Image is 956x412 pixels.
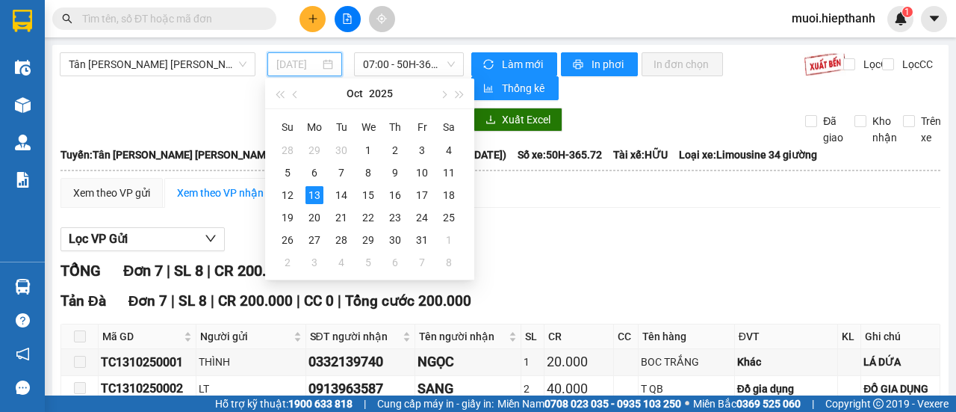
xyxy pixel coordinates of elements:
[641,381,732,397] div: T QB
[328,184,355,206] td: 2025-10-14
[866,113,903,146] span: Kho nhận
[376,13,387,24] span: aim
[69,230,128,248] span: Lọc VP Gửi
[15,172,31,188] img: solution-icon
[274,229,301,251] td: 2025-10-26
[332,141,350,159] div: 30
[218,292,293,310] span: CR 200.000
[435,229,462,251] td: 2025-11-01
[413,231,431,249] div: 31
[301,162,328,184] td: 2025-10-06
[299,6,326,32] button: plus
[737,354,835,370] div: Khác
[328,229,355,251] td: 2025-10-28
[409,184,435,206] td: 2025-10-17
[382,184,409,206] td: 2025-10-16
[639,325,735,349] th: Tên hàng
[873,399,884,409] span: copyright
[382,206,409,229] td: 2025-10-23
[301,139,328,162] td: 2025-09-29
[502,56,545,73] span: Làm mới
[413,253,431,271] div: 7
[474,108,562,132] button: downloadXuất Excel
[279,164,297,182] div: 5
[369,6,395,32] button: aim
[902,7,913,17] sup: 1
[386,186,404,204] div: 16
[561,52,638,76] button: printerIn phơi
[274,184,301,206] td: 2025-10-12
[524,354,541,370] div: 1
[355,162,382,184] td: 2025-10-08
[418,351,519,372] div: NGỌC
[60,149,386,161] b: Tuyến: Tân [PERSON_NAME] [PERSON_NAME] ([GEOGRAPHIC_DATA])
[440,253,458,271] div: 8
[328,162,355,184] td: 2025-10-07
[82,10,258,27] input: Tìm tên, số ĐT hoặc mã đơn
[99,376,196,402] td: TC1310250002
[328,139,355,162] td: 2025-09-30
[921,6,947,32] button: caret-down
[355,139,382,162] td: 2025-10-01
[332,209,350,227] div: 21
[641,354,732,370] div: BOC TRẮNG
[471,76,559,100] button: bar-chartThống kê
[471,52,557,76] button: syncLàm mới
[521,325,544,349] th: SL
[274,139,301,162] td: 2025-09-28
[838,325,861,349] th: KL
[413,141,431,159] div: 3
[301,251,328,274] td: 2025-11-03
[101,379,193,398] div: TC1310250002
[305,253,323,271] div: 3
[279,186,297,204] div: 12
[386,231,404,249] div: 30
[386,164,404,182] div: 9
[16,313,30,328] span: question-circle
[440,209,458,227] div: 25
[502,111,550,128] span: Xuất Excel
[279,141,297,159] div: 28
[544,398,681,410] strong: 0708 023 035 - 0935 103 250
[15,279,31,295] img: warehouse-icon
[435,162,462,184] td: 2025-10-11
[69,53,246,76] span: Tân Châu - Hồ Chí Minh (Giường)
[780,9,887,28] span: muoi.hiepthanh
[896,56,935,73] span: Lọc CC
[301,229,328,251] td: 2025-10-27
[409,251,435,274] td: 2025-11-07
[928,12,941,25] span: caret-down
[16,347,30,361] span: notification
[279,231,297,249] div: 26
[614,325,639,349] th: CC
[207,262,211,280] span: |
[304,292,334,310] span: CC 0
[435,115,462,139] th: Sa
[415,376,522,402] td: SANG
[179,292,207,310] span: SL 8
[13,10,32,32] img: logo-vxr
[359,209,377,227] div: 22
[547,351,611,372] div: 20.000
[305,231,323,249] div: 27
[355,251,382,274] td: 2025-11-05
[60,262,101,280] span: TỔNG
[382,115,409,139] th: Th
[200,328,290,345] span: Người gửi
[199,381,302,397] div: LT
[359,141,377,159] div: 1
[861,325,940,349] th: Ghi chú
[894,12,907,25] img: icon-new-feature
[435,251,462,274] td: 2025-11-08
[419,328,506,345] span: Tên người nhận
[297,292,300,310] span: |
[205,233,217,245] span: down
[301,115,328,139] th: Mo
[679,147,817,163] span: Loại xe: Limousine 34 giường
[735,325,838,349] th: ĐVT
[345,292,471,310] span: Tổng cước 200.000
[332,186,350,204] div: 14
[382,229,409,251] td: 2025-10-30
[364,396,366,412] span: |
[369,79,393,108] button: 2025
